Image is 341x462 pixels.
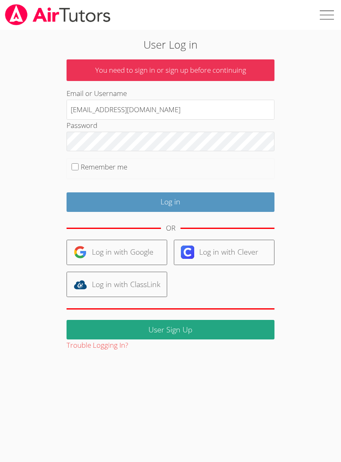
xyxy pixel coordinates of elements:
[67,240,167,265] a: Log in with Google
[74,278,87,291] img: classlink-logo-d6bb404cc1216ec64c9a2012d9dc4662098be43eaf13dc465df04b49fa7ab582.svg
[181,246,194,259] img: clever-logo-6eab21bc6e7a338710f1a6ff85c0baf02591cd810cc4098c63d3a4b26e2feb20.svg
[67,339,128,351] button: Trouble Logging In?
[74,246,87,259] img: google-logo-50288ca7cdecda66e5e0955fdab243c47b7ad437acaf1139b6f446037453330a.svg
[4,4,111,25] img: airtutors_banner-c4298cdbf04f3fff15de1276eac7730deb9818008684d7c2e4769d2f7ddbe033.png
[174,240,274,265] a: Log in with Clever
[67,272,167,297] a: Log in with ClassLink
[67,120,97,130] label: Password
[67,88,127,98] label: Email or Username
[166,222,175,234] div: OR
[67,192,274,212] input: Log in
[67,59,274,81] p: You need to sign in or sign up before continuing
[48,37,293,52] h2: User Log in
[67,320,274,339] a: User Sign Up
[81,162,127,172] label: Remember me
